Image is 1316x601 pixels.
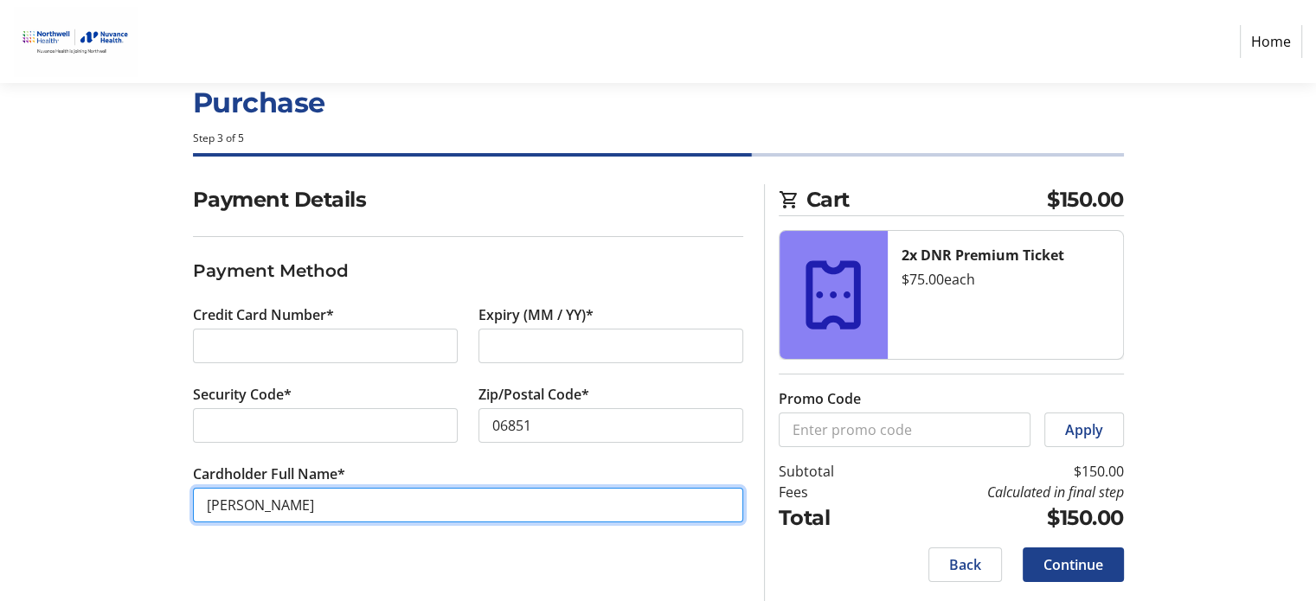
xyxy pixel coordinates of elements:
[806,184,1048,215] span: Cart
[193,464,345,484] label: Cardholder Full Name*
[1023,547,1124,582] button: Continue
[14,7,137,76] img: Nuvance Health's Logo
[949,554,981,575] span: Back
[478,384,589,405] label: Zip/Postal Code*
[779,461,878,482] td: Subtotal
[878,461,1124,482] td: $150.00
[492,336,729,356] iframe: Secure expiration date input frame
[193,384,292,405] label: Security Code*
[779,412,1030,447] input: Enter promo code
[779,482,878,502] td: Fees
[478,408,743,443] input: Zip/Postal Code
[193,258,743,284] h3: Payment Method
[193,82,1124,124] h1: Purchase
[902,269,1109,290] div: $75.00 each
[1065,419,1103,440] span: Apply
[207,336,444,356] iframe: Secure card number input frame
[928,547,1002,582] button: Back
[878,482,1124,502] td: Calculated in final step
[878,502,1124,534] td: $150.00
[193,131,1124,146] div: Step 3 of 5
[207,415,444,436] iframe: Secure CVC input frame
[1044,412,1124,447] button: Apply
[1240,25,1302,58] a: Home
[779,502,878,534] td: Total
[902,246,1064,265] strong: 2x DNR Premium Ticket
[193,488,743,522] input: Card Holder Name
[1043,554,1103,575] span: Continue
[779,388,861,409] label: Promo Code
[193,184,743,215] h2: Payment Details
[1047,184,1124,215] span: $150.00
[193,304,334,325] label: Credit Card Number*
[478,304,594,325] label: Expiry (MM / YY)*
